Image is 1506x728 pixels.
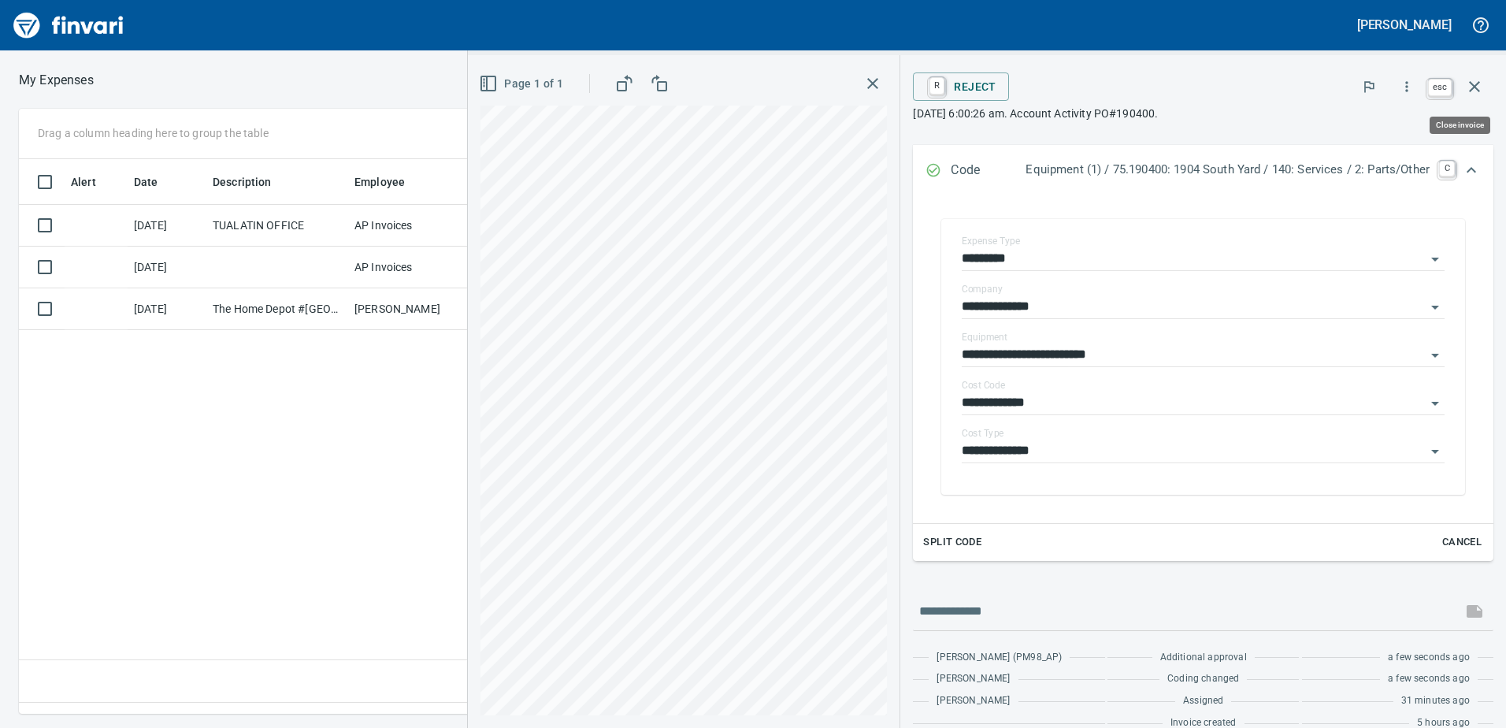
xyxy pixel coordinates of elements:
button: More [1389,69,1424,104]
td: [DATE] [128,288,206,330]
span: a few seconds ago [1388,671,1470,687]
div: Expand [913,145,1493,197]
span: 31 minutes ago [1401,693,1470,709]
td: [DATE] [128,247,206,288]
h5: [PERSON_NAME] [1357,17,1452,33]
span: Date [134,173,179,191]
span: Split Code [923,533,981,552]
button: Open [1424,344,1446,366]
a: R [929,77,944,95]
span: [PERSON_NAME] [937,671,1010,687]
span: Cancel [1441,533,1483,552]
p: Equipment (1) / 75.190400: 1904 South Yard / 140: Services / 2: Parts/Other [1026,161,1430,179]
button: Split Code [919,530,985,555]
span: Description [213,173,272,191]
a: C [1439,161,1455,176]
label: Company [962,284,1003,294]
p: My Expenses [19,71,94,90]
span: Employee [354,173,425,191]
p: Code [951,161,1026,181]
span: Employee [354,173,405,191]
label: Cost Type [962,429,1004,438]
button: Open [1424,248,1446,270]
span: [PERSON_NAME] [937,693,1010,709]
span: This records your message into the invoice and notifies anyone mentioned [1456,592,1493,630]
span: Alert [71,173,117,191]
p: [DATE] 6:00:26 am. Account Activity PO#190400. [913,106,1493,121]
label: Expense Type [962,236,1020,246]
span: Coding changed [1167,671,1239,687]
span: Alert [71,173,96,191]
button: Open [1424,296,1446,318]
label: Equipment [962,332,1007,342]
a: esc [1428,79,1452,96]
p: Drag a column heading here to group the table [38,125,269,141]
button: RReject [913,72,1008,101]
td: The Home Depot #[GEOGRAPHIC_DATA] [206,288,348,330]
button: Cancel [1437,530,1487,555]
div: Expand [913,197,1493,561]
img: Finvari [9,6,128,44]
td: AP Invoices [348,205,466,247]
button: Open [1424,440,1446,462]
td: [PERSON_NAME] [348,288,466,330]
button: [PERSON_NAME] [1353,13,1456,37]
label: Cost Code [962,381,1005,390]
span: a few seconds ago [1388,650,1470,666]
nav: breadcrumb [19,71,94,90]
button: Flag [1352,69,1386,104]
td: TUALATIN OFFICE [206,205,348,247]
span: Reject [925,73,996,100]
span: Page 1 of 1 [482,74,563,94]
td: AP Invoices [348,247,466,288]
td: [DATE] [128,205,206,247]
button: Page 1 of 1 [476,69,569,98]
span: Assigned [1183,693,1223,709]
span: Description [213,173,292,191]
span: Additional approval [1160,650,1247,666]
span: [PERSON_NAME] (PM98_AP) [937,650,1062,666]
span: Date [134,173,158,191]
button: Open [1424,392,1446,414]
